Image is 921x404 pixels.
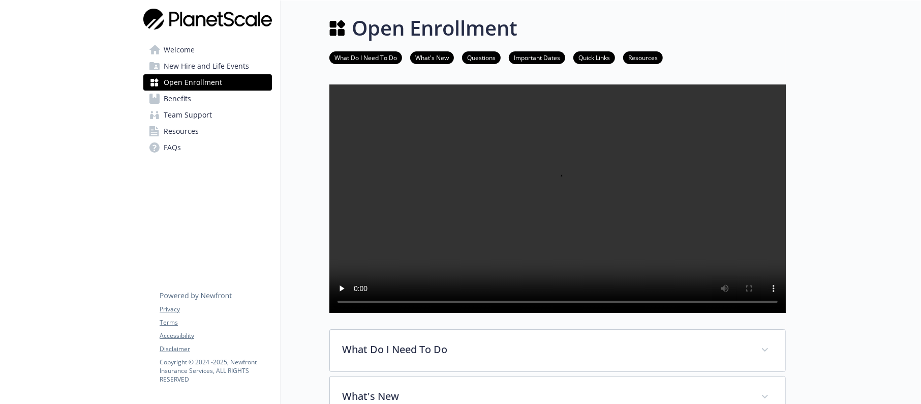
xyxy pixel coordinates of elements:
a: Important Dates [509,52,565,62]
span: Benefits [164,91,191,107]
div: What Do I Need To Do [330,330,785,371]
a: What's New [410,52,454,62]
p: What Do I Need To Do [342,342,749,357]
a: Accessibility [160,331,271,340]
a: Disclaimer [160,344,271,354]
p: What's New [342,389,749,404]
a: Open Enrollment [143,74,272,91]
a: Quick Links [573,52,615,62]
h1: Open Enrollment [352,13,517,43]
a: FAQs [143,139,272,156]
span: FAQs [164,139,181,156]
span: Team Support [164,107,212,123]
a: What Do I Need To Do [329,52,402,62]
a: New Hire and Life Events [143,58,272,74]
a: Resources [143,123,272,139]
a: Privacy [160,305,271,314]
a: Resources [623,52,663,62]
a: Questions [462,52,501,62]
span: Open Enrollment [164,74,222,91]
a: Benefits [143,91,272,107]
span: Resources [164,123,199,139]
a: Welcome [143,42,272,58]
a: Terms [160,318,271,327]
p: Copyright © 2024 - 2025 , Newfront Insurance Services, ALL RIGHTS RESERVED [160,358,271,384]
a: Team Support [143,107,272,123]
span: Welcome [164,42,195,58]
span: New Hire and Life Events [164,58,249,74]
